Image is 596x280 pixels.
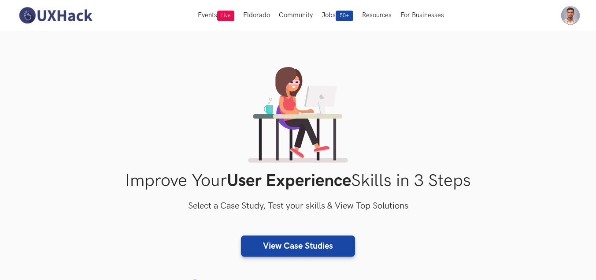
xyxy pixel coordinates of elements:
[561,6,580,25] img: Your profile pic
[16,6,95,25] img: UXHack-logo.png
[248,67,348,163] img: lady working on laptop
[227,171,351,191] strong: User Experience
[241,235,355,257] a: View Case Studies
[336,11,353,21] span: 50+
[16,199,580,213] h3: Select a Case Study, Test your skills & View Top Solutions
[217,11,234,21] span: Live
[16,171,580,191] h1: Improve Your Skills in 3 Steps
